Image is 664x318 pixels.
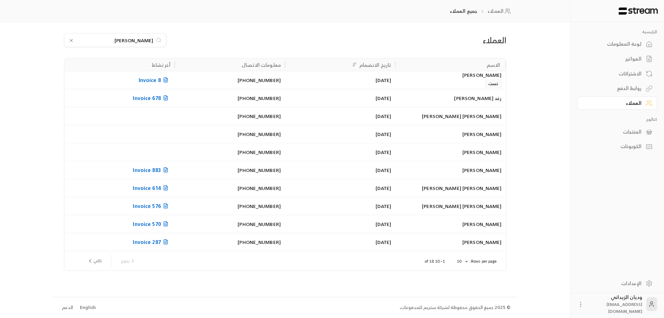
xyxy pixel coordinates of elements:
span: Invoice 576 [133,202,170,210]
div: العملاء [363,35,506,46]
a: الاشتراكات [577,67,657,80]
div: رغد [PERSON_NAME] [399,89,501,107]
nav: breadcrumb [450,8,513,15]
input: ابحث باسم العميل أو رقم الهاتف [77,36,154,44]
div: [DATE] [289,107,391,125]
div: [PHONE_NUMBER] [179,215,281,233]
p: الرئيسية [577,29,657,35]
div: [PERSON_NAME] [399,233,501,251]
div: [DATE] [289,215,391,233]
a: العملاء [488,8,513,15]
a: روابط الدفع [577,82,657,95]
div: المنتجات [586,128,642,135]
div: [DATE] [289,71,391,89]
div: [PHONE_NUMBER] [179,179,281,197]
span: Invoice 570 [133,220,170,228]
span: Invoice 883 [133,166,170,174]
div: الفواتير [586,55,642,62]
div: تاريخ الانضمام [359,61,391,69]
div: [PHONE_NUMBER] [179,197,281,215]
img: Logo [618,7,658,15]
div: [PERSON_NAME] [399,125,501,143]
div: © 2025 جميع الحقوق محفوظة لشركة ستريم للمدفوعات. [399,304,510,311]
span: Invoice 614 [133,184,170,192]
div: الاسم [487,61,500,69]
div: وديان الزيداني [588,294,642,315]
div: روابط الدفع [586,85,642,92]
div: [PERSON_NAME] [399,143,501,161]
div: لوحة المعلومات [586,40,642,47]
a: لوحة المعلومات [577,37,657,51]
span: تست [485,80,501,88]
a: الإعدادات [577,276,657,290]
button: Sort [350,61,359,69]
a: الفواتير [577,52,657,66]
div: [PERSON_NAME] [PERSON_NAME] [399,179,501,197]
a: الكوبونات [577,140,657,153]
div: [PHONE_NUMBER] [179,107,281,125]
a: المنتجات [577,125,657,138]
p: كتالوج [577,117,657,122]
div: [PHONE_NUMBER] [179,71,281,89]
div: [PHONE_NUMBER] [179,161,281,179]
div: الإعدادات [586,280,642,287]
div: [PERSON_NAME] [399,71,501,79]
div: العملاء [586,100,642,107]
div: الكوبونات [586,143,642,150]
div: [PERSON_NAME] [399,161,501,179]
div: [DATE] [289,125,391,143]
span: [EMAIL_ADDRESS][DOMAIN_NAME] [607,301,642,315]
div: [PHONE_NUMBER] [179,125,281,143]
div: [DATE] [289,233,391,251]
div: [PERSON_NAME] [399,215,501,233]
div: الاشتراكات [586,70,642,77]
a: العملاء [577,97,657,110]
span: Invoice 8 [139,76,170,84]
div: [DATE] [289,161,391,179]
div: [PHONE_NUMBER] [179,89,281,107]
div: معلومات الاتصال [242,61,281,69]
div: [PHONE_NUMBER] [179,233,281,251]
p: 1–10 of 18 [425,258,445,264]
a: الدعم [60,301,75,314]
div: [PERSON_NAME] [PERSON_NAME] [399,197,501,215]
p: جميع العملاء [450,8,477,15]
div: [DATE] [289,143,391,161]
div: [DATE] [289,197,391,215]
div: [PERSON_NAME] [PERSON_NAME] [399,107,501,125]
span: Invoice 678 [133,94,170,102]
div: 10 [453,257,470,266]
div: [DATE] [289,89,391,107]
button: next page [84,255,104,267]
div: [PHONE_NUMBER] [179,143,281,161]
div: آخر نشاط [152,61,170,69]
div: English [80,304,96,311]
span: Invoice 287 [133,238,170,246]
div: [DATE] [289,179,391,197]
p: Rows per page: [470,258,497,264]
